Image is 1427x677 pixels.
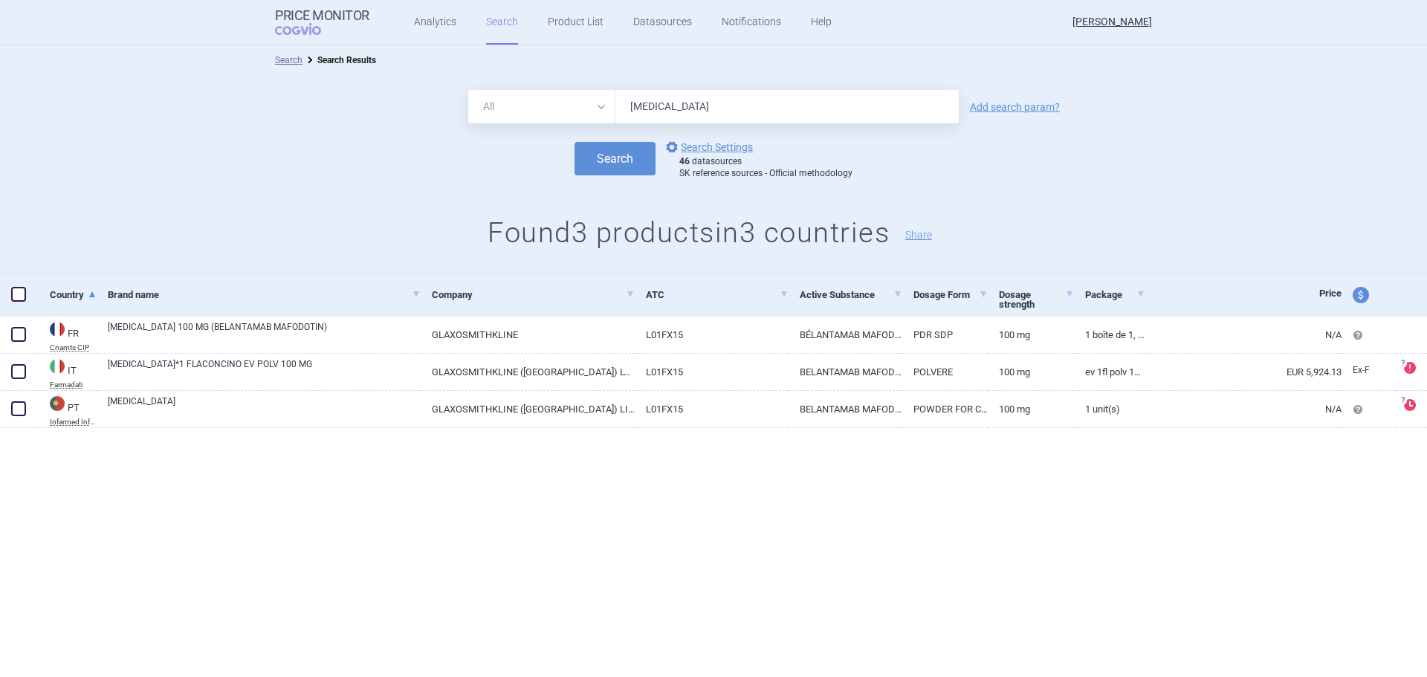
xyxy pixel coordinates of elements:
a: BELANTAMAB MAFODOTIN [789,354,903,390]
a: N/A [1145,391,1342,427]
a: Dosage Form [913,276,988,313]
a: N/A [1145,317,1342,353]
strong: Search Results [317,55,376,65]
img: France [50,322,65,337]
a: 1 unit(s) [1074,391,1145,427]
abbr: Farmadati — Online database developed by Farmadati Italia S.r.l., Italia. [50,381,97,389]
a: Company [432,276,635,313]
abbr: Infarmed Infomed — Infomed - medicinal products database, published by Infarmed, National Authori... [50,418,97,426]
a: GLAXOSMITHKLINE ([GEOGRAPHIC_DATA]) LIMITED [421,391,635,427]
a: ATC [646,276,788,313]
button: Share [905,230,932,240]
a: BELANTAMAB MAFODOTIN [789,391,903,427]
a: [MEDICAL_DATA]*1 FLACONCINO EV POLV 100 MG [108,357,421,384]
a: POLVERE [902,354,988,390]
a: EUR 5,924.13 [1145,354,1342,390]
a: 100 MG [988,354,1073,390]
a: Price MonitorCOGVIO [275,8,369,36]
a: Package [1085,276,1145,313]
span: Price [1319,288,1342,299]
a: BÉLANTAMAB MAFODOTINE [789,317,903,353]
a: L01FX15 [635,317,788,353]
a: [MEDICAL_DATA] [108,395,421,421]
a: ? [1404,399,1422,411]
strong: Price Monitor [275,8,369,23]
a: GLAXOSMITHKLINE [421,317,635,353]
a: Active Substance [800,276,903,313]
a: L01FX15 [635,354,788,390]
span: COGVIO [275,23,342,35]
img: Portugal [50,396,65,411]
a: FRFRCnamts CIP [39,320,97,352]
a: 100 mg [988,317,1073,353]
a: Add search param? [970,102,1060,112]
a: Ex-F [1342,360,1397,382]
button: Search [575,142,656,175]
strong: 46 [679,156,690,166]
a: Dosage strength [999,276,1073,323]
img: Italy [50,359,65,374]
a: 1 BOÎTE DE 1, FLACON (VERRE), POUDRE POUR SOLUTION À DILUER POUR PERFUSION, VOIE INTRAVEINEUSE [1074,317,1145,353]
a: PDR SDP [902,317,988,353]
a: Country [50,276,97,313]
a: Search Settings [663,138,753,156]
a: Search [275,55,302,65]
a: 100 mg [988,391,1073,427]
a: PTPTInfarmed Infomed [39,395,97,426]
div: datasources SK reference sources - Official methodology [679,156,852,179]
a: GLAXOSMITHKLINE ([GEOGRAPHIC_DATA]) LTD [421,354,635,390]
span: ? [1398,359,1407,368]
li: Search Results [302,53,376,68]
a: ITITFarmadati [39,357,97,389]
a: L01FX15 [635,391,788,427]
a: EV 1FL POLV 100MG [1074,354,1145,390]
abbr: Cnamts CIP — Database of National Insurance Fund for Salaried Worker (code CIP), France. [50,344,97,352]
a: POWDER FOR CONCENTRATE FOR SOLUTION FOR INFUSION [902,391,988,427]
a: Brand name [108,276,421,313]
a: ? [1404,362,1422,374]
span: ? [1398,396,1407,405]
a: [MEDICAL_DATA] 100 MG (BELANTAMAB MAFODOTIN) [108,320,421,347]
span: Ex-factory price [1353,365,1370,375]
li: Search [275,53,302,68]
